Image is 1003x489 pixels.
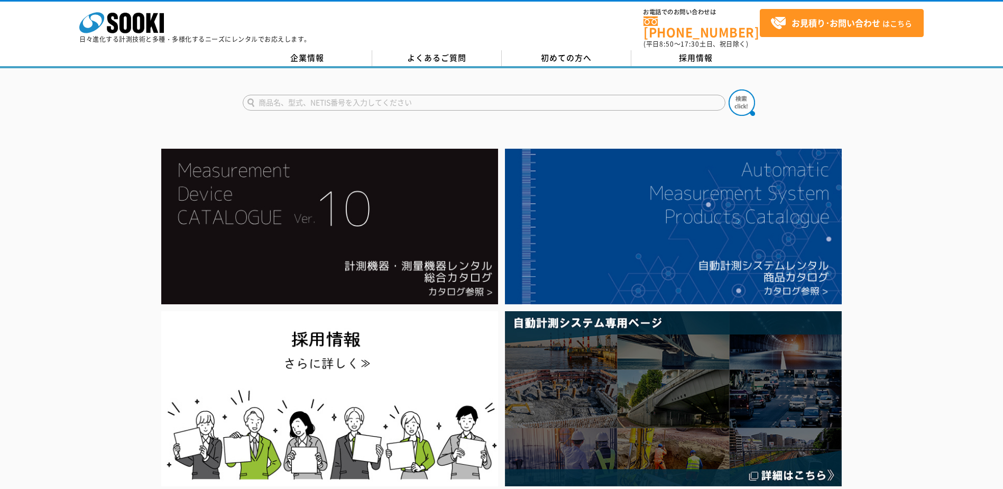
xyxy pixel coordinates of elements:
span: 17:30 [680,39,700,49]
a: 企業情報 [243,50,372,66]
img: btn_search.png [729,89,755,116]
span: 8:50 [659,39,674,49]
a: [PHONE_NUMBER] [643,16,760,38]
a: 採用情報 [631,50,761,66]
input: 商品名、型式、NETIS番号を入力してください [243,95,725,111]
img: 自動計測システム専用ページ [505,311,842,486]
p: 日々進化する計測技術と多種・多様化するニーズにレンタルでお応えします。 [79,36,311,42]
span: お電話でのお問い合わせは [643,9,760,15]
a: お見積り･お問い合わせはこちら [760,9,924,37]
span: (平日 ～ 土日、祝日除く) [643,39,748,49]
span: はこちら [770,15,912,31]
img: SOOKI recruit [161,311,498,486]
img: Catalog Ver10 [161,149,498,304]
img: 自動計測システムカタログ [505,149,842,304]
span: 初めての方へ [541,52,592,64]
strong: お見積り･お問い合わせ [792,16,880,29]
a: よくあるご質問 [372,50,502,66]
a: 初めての方へ [502,50,631,66]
